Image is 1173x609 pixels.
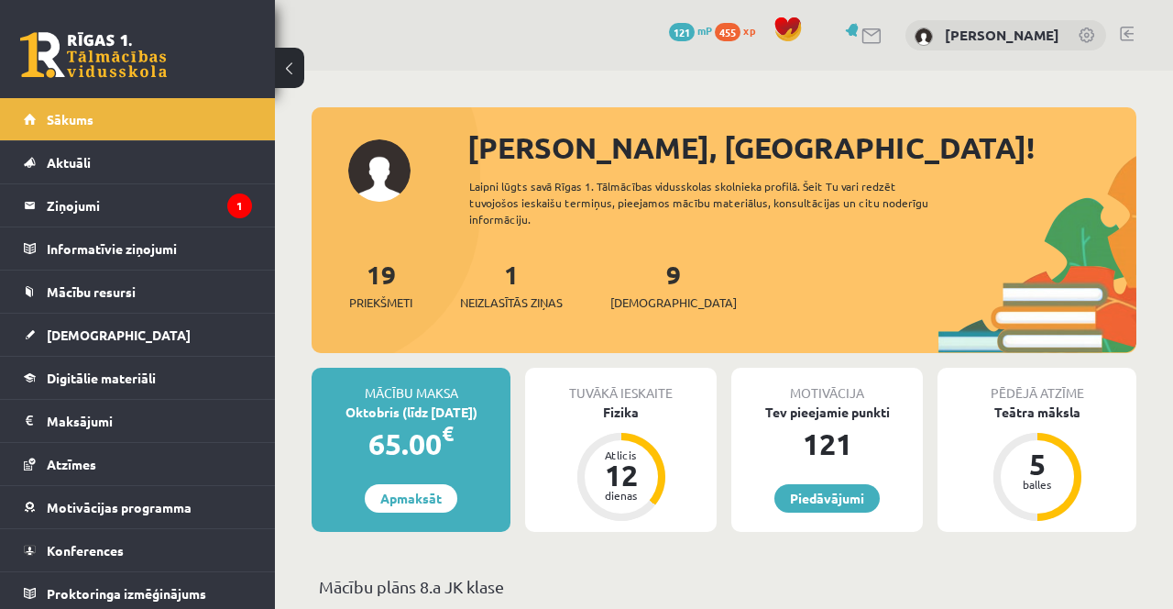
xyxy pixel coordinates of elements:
[24,98,252,140] a: Sākums
[774,484,880,513] a: Piedāvājumi
[525,403,717,422] div: Fizika
[731,368,923,403] div: Motivācija
[731,403,923,422] div: Tev pieejamie punkti
[610,293,737,312] span: [DEMOGRAPHIC_DATA]
[227,194,252,218] i: 1
[24,271,252,313] a: Mācību resursi
[349,258,412,312] a: 19Priekšmeti
[312,368,510,403] div: Mācību maksa
[24,184,252,227] a: Ziņojumi1
[610,258,737,312] a: 9[DEMOGRAPHIC_DATA]
[594,460,649,490] div: 12
[937,368,1136,403] div: Pēdējā atzīme
[460,293,563,312] span: Neizlasītās ziņas
[312,422,510,466] div: 65.00
[743,23,755,38] span: xp
[1010,479,1065,490] div: balles
[937,403,1136,524] a: Teātra māksla 5 balles
[24,400,252,442] a: Maksājumi
[47,499,192,515] span: Motivācijas programma
[469,178,964,227] div: Laipni lūgts savā Rīgas 1. Tālmācības vidusskolas skolnieka profilā. Šeit Tu vari redzēt tuvojošo...
[24,314,252,356] a: [DEMOGRAPHIC_DATA]
[24,357,252,399] a: Digitālie materiāli
[697,23,712,38] span: mP
[669,23,712,38] a: 121 mP
[715,23,740,41] span: 455
[47,111,93,127] span: Sākums
[47,184,252,227] legend: Ziņojumi
[1010,449,1065,479] div: 5
[731,422,923,466] div: 121
[467,126,1136,170] div: [PERSON_NAME], [GEOGRAPHIC_DATA]!
[525,403,717,524] a: Fizika Atlicis 12 dienas
[47,327,191,343] span: [DEMOGRAPHIC_DATA]
[47,154,91,171] span: Aktuāli
[47,456,96,472] span: Atzīmes
[24,443,252,485] a: Atzīmes
[365,484,457,513] a: Apmaksāt
[47,227,252,270] legend: Informatīvie ziņojumi
[594,449,649,460] div: Atlicis
[460,258,563,312] a: 1Neizlasītās ziņas
[47,585,206,602] span: Proktoringa izmēģinājums
[47,400,252,442] legend: Maksājumi
[47,370,156,386] span: Digitālie materiāli
[20,32,167,78] a: Rīgas 1. Tālmācības vidusskola
[319,574,1129,599] p: Mācību plāns 8.a JK klase
[24,227,252,270] a: Informatīvie ziņojumi
[24,141,252,183] a: Aktuāli
[349,293,412,312] span: Priekšmeti
[945,26,1059,44] a: [PERSON_NAME]
[937,403,1136,422] div: Teātra māksla
[594,490,649,501] div: dienas
[24,529,252,571] a: Konferences
[442,420,454,447] span: €
[312,403,510,422] div: Oktobris (līdz [DATE])
[47,542,124,559] span: Konferences
[715,23,764,38] a: 455 xp
[24,486,252,528] a: Motivācijas programma
[47,283,136,300] span: Mācību resursi
[525,368,717,403] div: Tuvākā ieskaite
[669,23,695,41] span: 121
[915,28,933,46] img: Luīze Vasiļjeva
